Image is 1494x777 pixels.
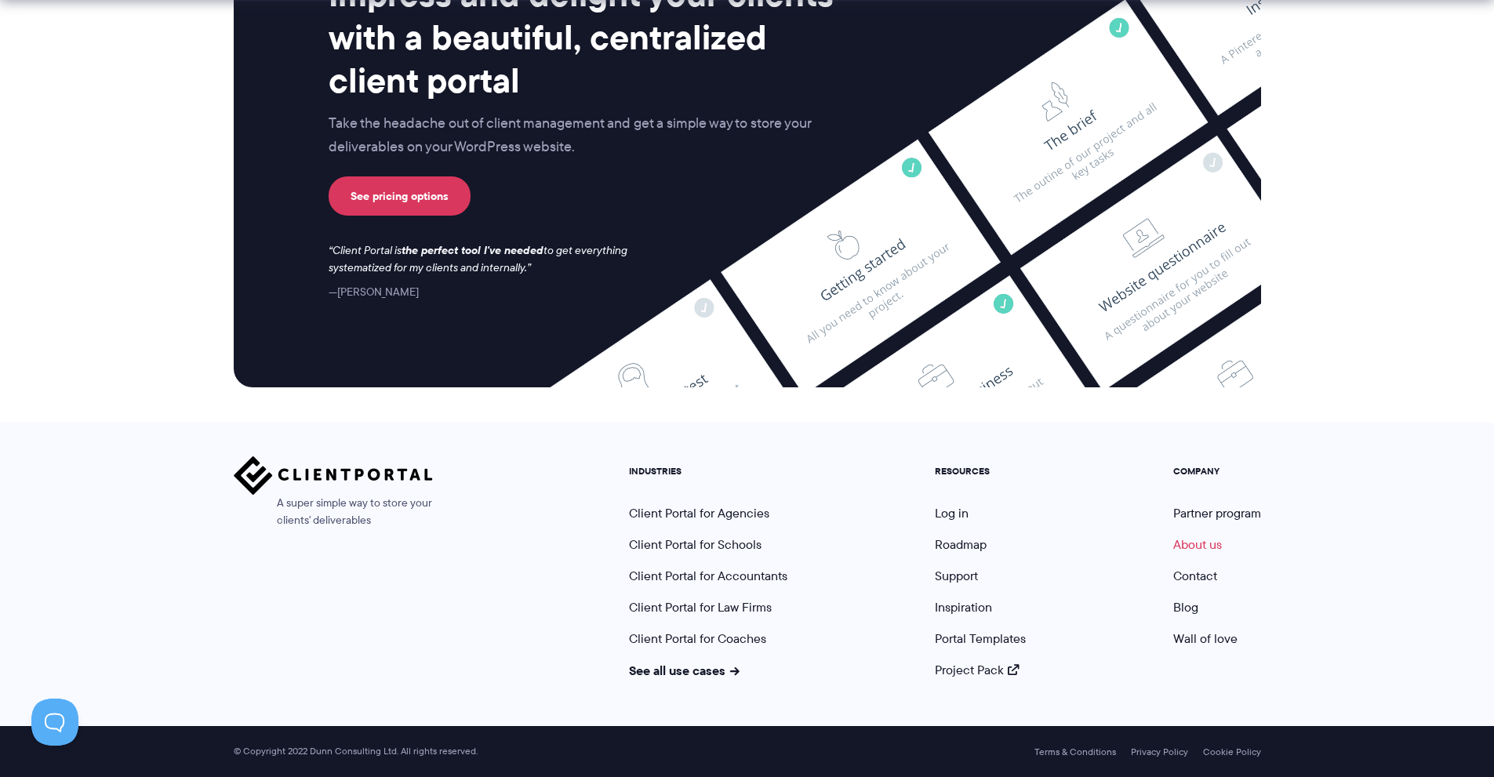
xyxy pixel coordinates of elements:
[935,504,969,522] a: Log in
[329,112,845,159] p: Take the headache out of client management and get a simple way to store your deliverables on you...
[1203,746,1261,757] a: Cookie Policy
[629,567,787,585] a: Client Portal for Accountants
[935,567,978,585] a: Support
[1173,536,1222,554] a: About us
[31,699,78,746] iframe: Toggle Customer Support
[1173,630,1238,648] a: Wall of love
[329,242,649,277] p: Client Portal is to get everything systematized for my clients and internally.
[1034,746,1116,757] a: Terms & Conditions
[629,536,762,554] a: Client Portal for Schools
[935,661,1020,679] a: Project Pack
[329,284,419,300] cite: [PERSON_NAME]
[629,630,766,648] a: Client Portal for Coaches
[629,466,787,477] h5: INDUSTRIES
[1131,746,1188,757] a: Privacy Policy
[226,746,485,757] span: © Copyright 2022 Dunn Consulting Ltd. All rights reserved.
[935,466,1026,477] h5: RESOURCES
[935,630,1026,648] a: Portal Templates
[329,176,471,216] a: See pricing options
[1173,567,1217,585] a: Contact
[629,661,740,680] a: See all use cases
[234,495,433,529] span: A super simple way to store your clients' deliverables
[935,598,992,616] a: Inspiration
[1173,466,1261,477] h5: COMPANY
[935,536,987,554] a: Roadmap
[1173,598,1198,616] a: Blog
[1173,504,1261,522] a: Partner program
[402,241,543,259] strong: the perfect tool I've needed
[629,504,769,522] a: Client Portal for Agencies
[629,598,772,616] a: Client Portal for Law Firms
